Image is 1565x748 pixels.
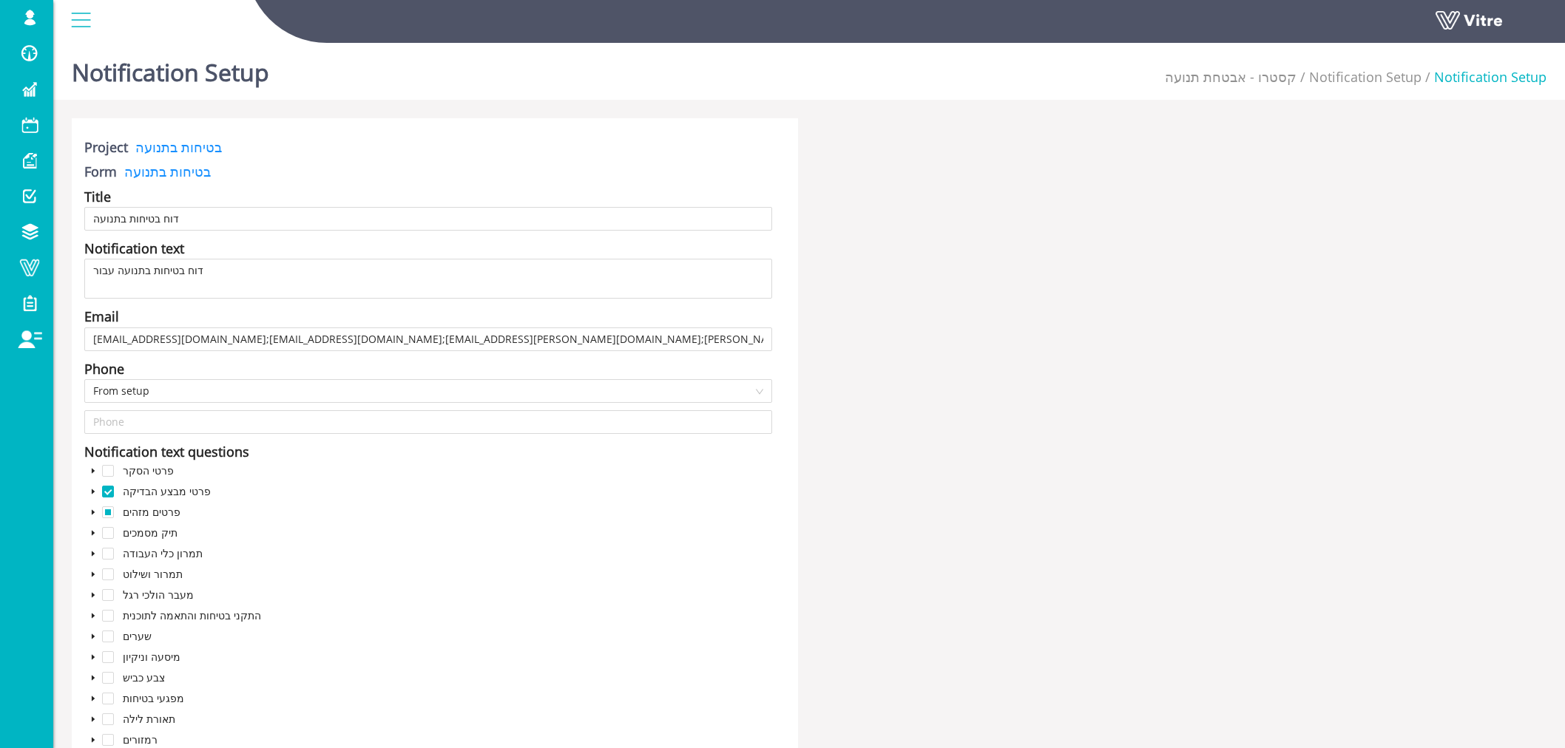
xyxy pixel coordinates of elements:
[120,524,180,542] span: תיק מסמכים
[89,550,97,557] span: caret-down
[84,186,111,207] div: Title
[123,691,184,705] span: מפגעי בטיחות
[123,670,165,684] span: צבע כביש
[84,358,124,379] div: Phone
[123,546,203,560] span: תמרון כלי העבודה
[120,648,183,666] span: מיסעה וניקיון
[128,138,222,156] a: בטיחות בתנועה
[89,571,97,578] span: caret-down
[89,695,97,702] span: caret-down
[72,37,269,100] h1: Notification Setup
[123,732,158,747] span: רמזורים
[89,488,97,495] span: caret-down
[84,161,117,182] label: Form
[93,380,763,402] span: From setup
[123,505,180,519] span: פרטים מזהים
[120,669,168,687] span: צבע כביש
[84,259,772,299] textarea: דוח בטיחות בתנועה עבור
[89,509,97,516] span: caret-down
[120,710,178,728] span: תאורת לילה
[89,612,97,619] span: caret-down
[89,529,97,537] span: caret-down
[123,526,178,540] span: תיק מסמכים
[120,565,186,583] span: תמרור ושילוט
[123,712,175,726] span: תאורת לילה
[84,238,184,259] div: Notification text
[89,715,97,723] span: caret-down
[89,633,97,640] span: caret-down
[89,591,97,599] span: caret-down
[84,137,128,157] label: Project
[84,441,249,462] div: Notification text questions
[120,586,197,604] span: מעבר הולכי רגל
[123,608,261,622] span: התקני בטיחות והתאמה לתוכנית
[120,690,187,707] span: מפגעי בטיחות
[117,163,211,180] a: בטיחות בתנועה
[89,653,97,661] span: caret-down
[120,628,155,645] span: שערים
[120,545,206,562] span: תמרון כלי העבודה
[89,467,97,475] span: caret-down
[123,629,152,643] span: שערים
[123,567,183,581] span: תמרור ושילוט
[120,607,264,625] span: התקני בטיחות והתאמה לתוכנית
[120,462,177,480] span: פרטי הסקר
[123,463,174,477] span: פרטי הסקר
[89,736,97,744] span: caret-down
[123,484,211,498] span: פרטי מבצע הבדיקה
[84,306,119,327] div: Email
[1309,68,1422,86] a: Notification Setup
[84,207,772,231] input: Title
[84,327,772,351] input: Email
[1165,68,1297,86] a: קסטרו - אבטחת תנועה
[123,588,194,602] span: מעבר הולכי רגל
[120,483,214,500] span: פרטי מבצע הבדיקה
[84,410,772,434] input: Phone
[89,674,97,681] span: caret-down
[1422,67,1547,87] li: Notification Setup
[120,503,183,521] span: פרטים מזהים
[123,650,180,664] span: מיסעה וניקיון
